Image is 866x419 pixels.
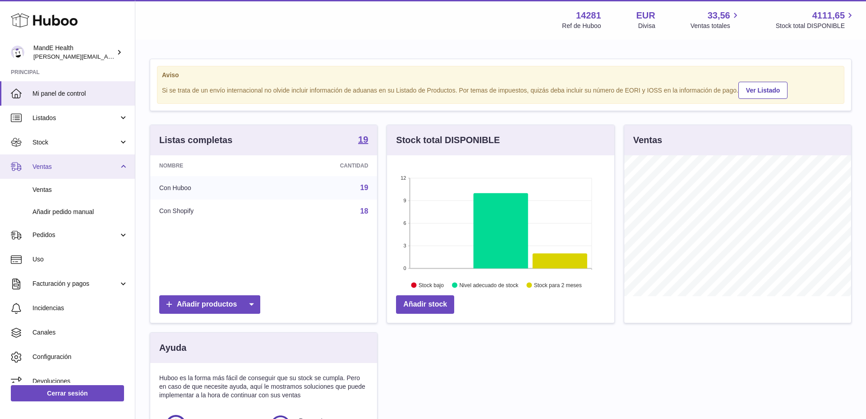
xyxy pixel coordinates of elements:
span: Canales [32,328,128,337]
span: Listados [32,114,119,122]
span: Stock [32,138,119,147]
a: Ver Listado [738,82,788,99]
a: 18 [360,207,369,215]
th: Nombre [150,155,271,176]
text: Stock para 2 meses [534,282,582,289]
td: Con Shopify [150,200,271,223]
a: 33,56 Ventas totales [691,9,741,30]
a: 19 [358,135,368,146]
span: Añadir pedido manual [32,208,128,216]
div: Ref de Huboo [562,22,601,30]
div: Si se trata de un envío internacional no olvide incluir información de aduanas en su Listado de P... [162,80,839,99]
h3: Listas completas [159,134,232,146]
text: Nivel adecuado de stock [460,282,519,289]
text: 6 [404,220,406,226]
span: Ventas [32,163,119,171]
td: Con Huboo [150,176,271,200]
th: Cantidad [271,155,377,176]
a: Cerrar sesión [11,385,124,401]
strong: Aviso [162,71,839,79]
p: Huboo es la forma más fácil de conseguir que su stock se cumpla. Pero en caso de que necesite ayu... [159,374,368,400]
text: Stock bajo [419,282,444,289]
text: 0 [404,265,406,271]
h3: Stock total DISPONIBLE [396,134,500,146]
a: 4111,65 Stock total DISPONIBLE [776,9,855,30]
strong: 19 [358,135,368,144]
span: Ventas totales [691,22,741,30]
img: luis.mendieta@mandehealth.com [11,46,24,59]
text: 12 [401,175,406,181]
span: Mi panel de control [32,89,128,98]
span: Devoluciones [32,377,128,386]
a: Añadir productos [159,295,260,314]
span: Stock total DISPONIBLE [776,22,855,30]
a: Añadir stock [396,295,454,314]
strong: EUR [636,9,655,22]
text: 9 [404,198,406,203]
span: Ventas [32,186,128,194]
div: MandE Health [33,44,115,61]
span: Facturación y pagos [32,279,119,288]
span: Configuración [32,353,128,361]
a: 19 [360,184,369,191]
span: Incidencias [32,304,128,312]
div: Divisa [638,22,655,30]
strong: 14281 [576,9,601,22]
h3: Ventas [633,134,662,146]
h3: Ayuda [159,342,186,354]
span: 4111,65 [812,9,845,22]
span: 33,56 [708,9,730,22]
text: 3 [404,243,406,248]
span: Pedidos [32,231,119,239]
span: Uso [32,255,128,264]
span: [PERSON_NAME][EMAIL_ADDRESS][PERSON_NAME][DOMAIN_NAME] [33,53,229,60]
